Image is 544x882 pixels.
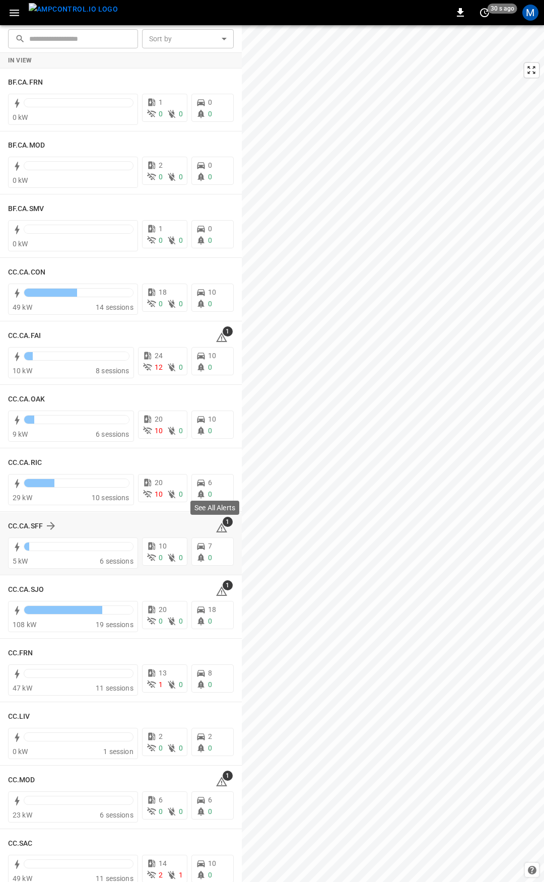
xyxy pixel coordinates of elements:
span: 0 kW [13,748,28,756]
h6: CC.CA.FAI [8,330,41,342]
span: 1 [159,225,163,233]
span: 14 sessions [96,303,133,311]
span: 10 [155,490,163,498]
span: 0 [208,617,212,625]
h6: CC.LIV [8,711,30,722]
span: 0 [208,225,212,233]
span: 24 [155,352,163,360]
span: 0 [179,363,183,371]
span: 19 sessions [96,621,133,629]
h6: CC.CA.SJO [8,584,44,595]
span: 0 [208,300,212,308]
span: 10 [155,427,163,435]
span: 6 sessions [100,557,133,565]
h6: BF.CA.SMV [8,203,44,215]
span: 6 [208,479,212,487]
span: 6 [159,796,163,804]
span: 10 [208,415,216,423]
span: 0 [159,110,163,118]
span: 30 s ago [488,4,517,14]
span: 8 [208,669,212,677]
h6: CC.CA.SFF [8,521,43,532]
span: 11 sessions [96,684,133,692]
span: 0 [179,490,183,498]
span: 0 [179,173,183,181]
span: 2 [208,732,212,740]
span: 47 kW [13,684,32,692]
img: ampcontrol.io logo [29,3,118,16]
span: 0 [179,110,183,118]
span: 0 [208,236,212,244]
span: 0 [208,681,212,689]
span: 9 kW [13,430,28,438]
span: 0 [179,681,183,689]
span: 0 kW [13,176,28,184]
span: 0 [179,807,183,816]
span: 0 kW [13,113,28,121]
span: 1 [179,871,183,879]
span: 12 [155,363,163,371]
span: 108 kW [13,621,36,629]
span: 0 [208,807,212,816]
span: 0 [208,554,212,562]
span: 0 [179,554,183,562]
h6: CC.FRN [8,648,33,659]
p: See All Alerts [194,503,235,513]
span: 10 kW [13,367,32,375]
span: 0 [159,236,163,244]
span: 1 [223,326,233,336]
span: 18 [208,605,216,614]
h6: CC.MOD [8,775,35,786]
span: 0 [208,871,212,879]
span: 0 [208,173,212,181]
span: 0 [208,98,212,106]
span: 0 [208,490,212,498]
span: 0 [179,617,183,625]
span: 1 session [103,748,133,756]
span: 18 [159,288,167,296]
h6: CC.CA.RIC [8,457,42,468]
span: 1 [223,517,233,527]
span: 20 [155,479,163,487]
span: 0 [208,744,212,752]
span: 0 [159,744,163,752]
span: 0 [179,300,183,308]
span: 10 [208,352,216,360]
span: 0 [179,427,183,435]
h6: CC.CA.OAK [8,394,45,405]
span: 6 [208,796,212,804]
span: 2 [159,161,163,169]
span: 0 [159,300,163,308]
span: 14 [159,859,167,867]
h6: BF.CA.FRN [8,77,43,88]
span: 1 [223,580,233,590]
span: 0 [208,363,212,371]
span: 0 [208,110,212,118]
span: 0 [208,161,212,169]
span: 29 kW [13,494,32,502]
span: 0 [159,617,163,625]
span: 0 [179,236,183,244]
span: 1 [159,98,163,106]
span: 5 kW [13,557,28,565]
button: set refresh interval [477,5,493,21]
h6: CC.CA.CON [8,267,45,278]
span: 23 kW [13,811,32,819]
span: 13 [159,669,167,677]
span: 8 sessions [96,367,129,375]
span: 20 [155,415,163,423]
span: 6 sessions [96,430,129,438]
span: 10 sessions [92,494,129,502]
span: 0 [159,807,163,816]
strong: In View [8,57,32,64]
span: 10 [208,288,216,296]
span: 20 [159,605,167,614]
span: 2 [159,871,163,879]
div: profile-icon [522,5,538,21]
span: 0 [179,744,183,752]
span: 10 [159,542,167,550]
span: 0 [208,427,212,435]
span: 49 kW [13,303,32,311]
span: 0 [159,554,163,562]
span: 1 [223,771,233,781]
